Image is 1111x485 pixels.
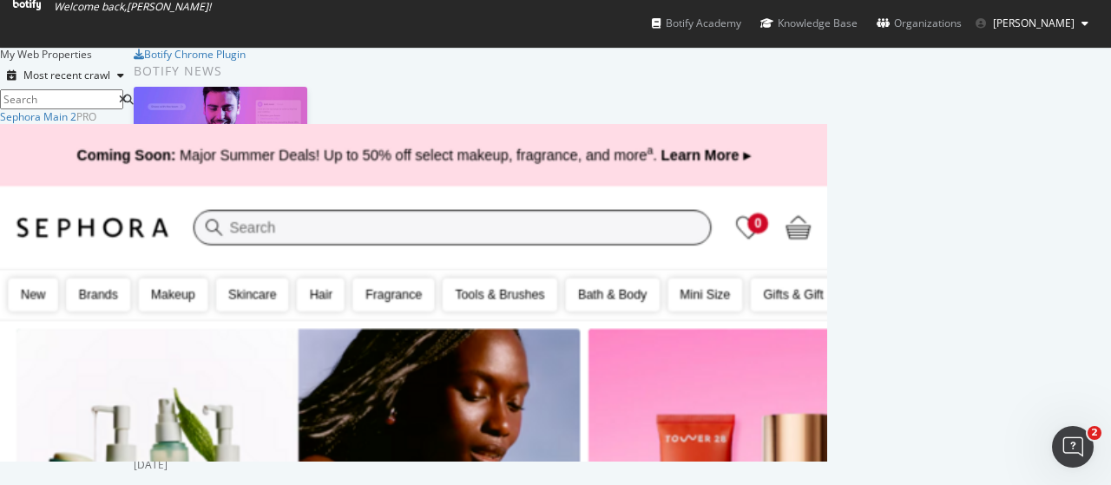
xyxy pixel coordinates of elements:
span: Louise Huang [993,16,1075,30]
a: Botify Chrome Plugin [134,47,246,62]
div: Botify Chrome Plugin [144,47,246,62]
div: Knowledge Base [760,15,858,32]
button: [PERSON_NAME] [962,10,1102,37]
span: 2 [1088,426,1101,440]
div: Most recent crawl [23,70,110,81]
div: Pro [76,109,96,124]
img: How to Prioritize and Accelerate Technical SEO with Botify Assist [134,87,307,178]
div: Botify news [134,62,532,81]
iframe: Intercom live chat [1052,426,1094,468]
div: Organizations [877,15,962,32]
div: Botify Academy [652,15,741,32]
div: [DATE] [134,457,532,473]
